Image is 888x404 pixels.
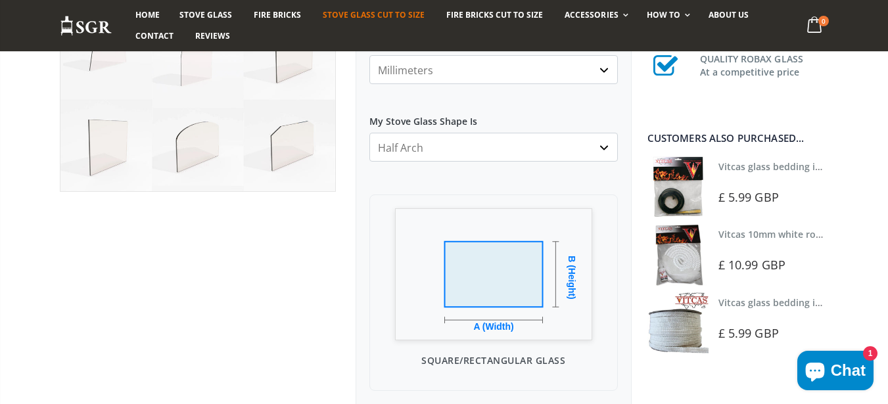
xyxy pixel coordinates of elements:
[647,224,709,285] img: Vitcas white rope, glue and gloves kit 10mm
[126,5,170,26] a: Home
[323,9,425,20] span: Stove Glass Cut To Size
[647,292,709,353] img: Vitcas stove glass bedding in tape
[699,5,759,26] a: About us
[565,9,618,20] span: Accessories
[801,13,828,39] a: 0
[313,5,434,26] a: Stove Glass Cut To Size
[395,208,592,340] img: Square/Rectangular Glass
[647,133,829,143] div: Customers also purchased...
[135,30,174,41] span: Contact
[637,5,697,26] a: How To
[60,15,112,37] img: Stove Glass Replacement
[195,30,230,41] span: Reviews
[170,5,242,26] a: Stove Glass
[793,351,877,393] inbox-online-store-chat: Shopify online store chat
[555,5,634,26] a: Accessories
[718,257,785,273] span: £ 10.99 GBP
[709,9,749,20] span: About us
[244,5,311,26] a: Fire Bricks
[718,189,779,205] span: £ 5.99 GBP
[647,156,709,217] img: Vitcas stove glass bedding in tape
[718,325,779,341] span: £ 5.99 GBP
[818,16,829,26] span: 0
[126,26,183,47] a: Contact
[700,50,829,79] h3: QUALITY ROBAX GLASS At a competitive price
[185,26,240,47] a: Reviews
[254,9,301,20] span: Fire Bricks
[647,9,680,20] span: How To
[446,9,543,20] span: Fire Bricks Cut To Size
[436,5,553,26] a: Fire Bricks Cut To Size
[383,353,604,367] p: Square/Rectangular Glass
[135,9,160,20] span: Home
[369,104,618,127] label: My Stove Glass Shape Is
[179,9,232,20] span: Stove Glass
